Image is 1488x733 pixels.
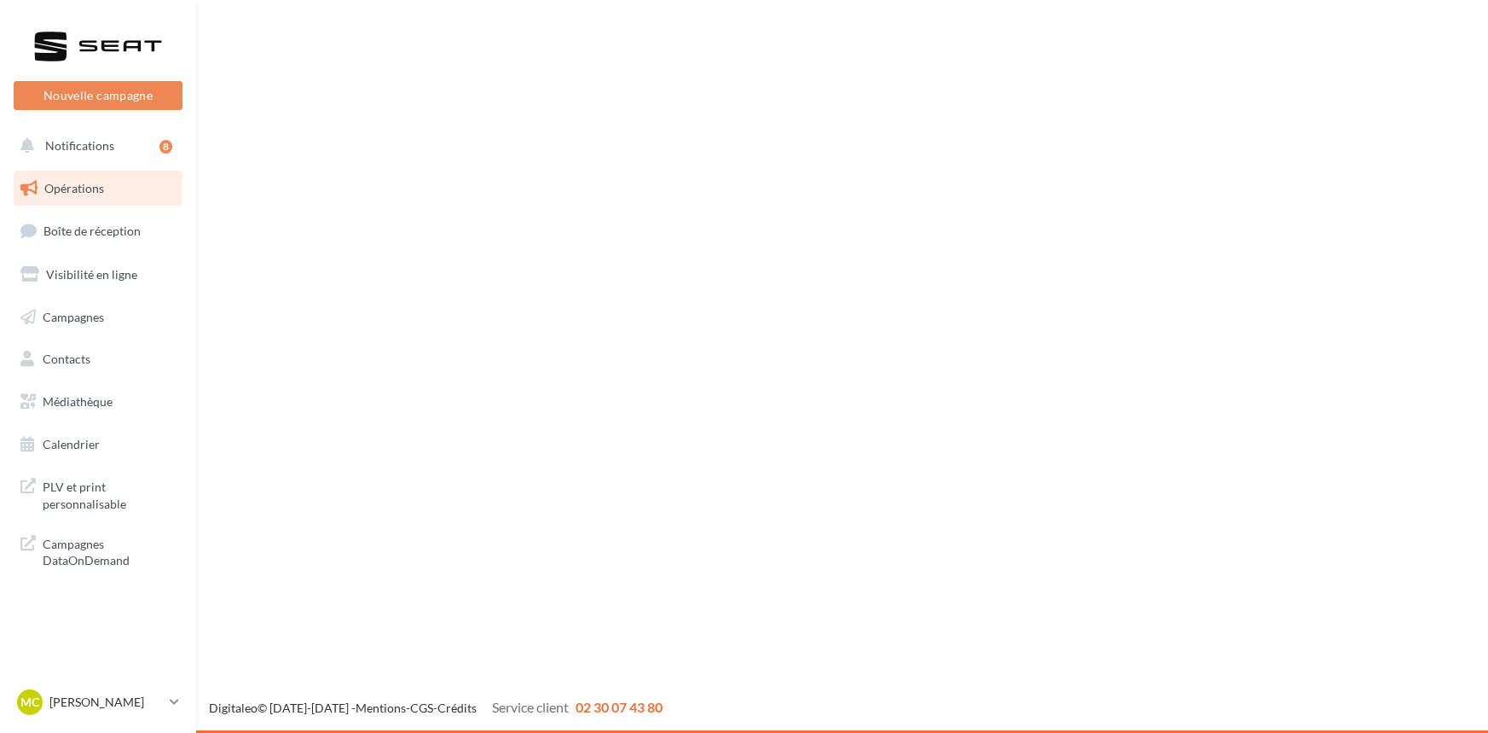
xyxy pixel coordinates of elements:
[43,475,176,512] span: PLV et print personnalisable
[43,309,104,323] span: Campagnes
[14,81,182,110] button: Nouvelle campagne
[356,701,406,715] a: Mentions
[43,352,90,366] span: Contacts
[576,699,663,715] span: 02 30 07 43 80
[437,701,477,715] a: Crédits
[159,140,172,154] div: 8
[10,128,179,164] button: Notifications 8
[492,699,569,715] span: Service client
[209,701,258,715] a: Digitaleo
[20,694,39,711] span: MC
[410,701,433,715] a: CGS
[14,686,182,718] a: MC [PERSON_NAME]
[46,267,137,282] span: Visibilité en ligne
[10,171,186,207] a: Opérations
[209,701,663,715] span: © [DATE]-[DATE] - - -
[10,468,186,519] a: PLV et print personnalisable
[43,437,100,451] span: Calendrier
[10,526,186,576] a: Campagnes DataOnDemand
[49,694,163,711] p: [PERSON_NAME]
[10,341,186,377] a: Contacts
[10,427,186,462] a: Calendrier
[44,181,104,195] span: Opérations
[10,212,186,249] a: Boîte de réception
[43,224,141,238] span: Boîte de réception
[43,394,113,409] span: Médiathèque
[10,257,186,293] a: Visibilité en ligne
[10,384,186,420] a: Médiathèque
[45,138,114,153] span: Notifications
[10,300,186,335] a: Campagnes
[43,532,176,569] span: Campagnes DataOnDemand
